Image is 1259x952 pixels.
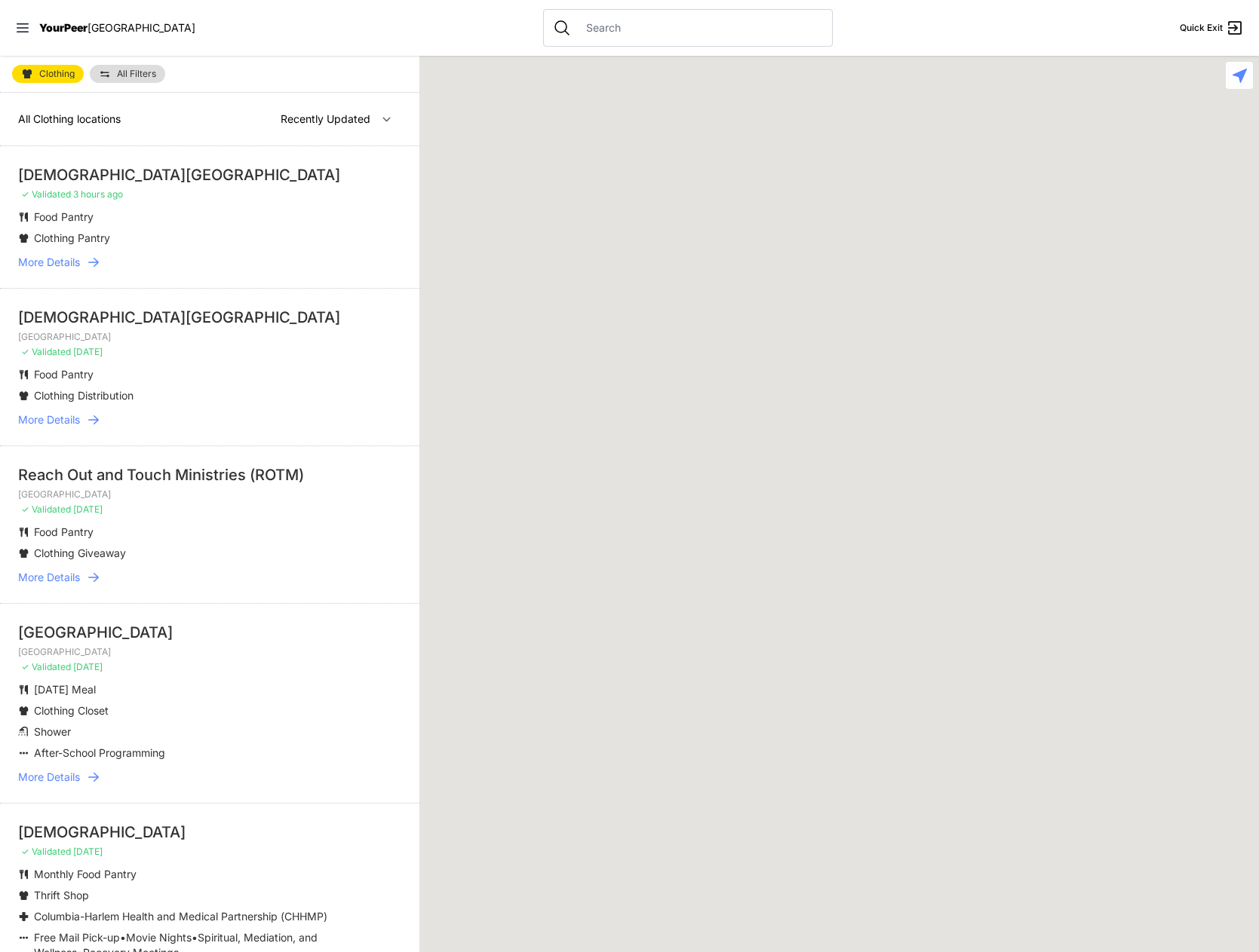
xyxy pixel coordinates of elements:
[18,331,401,343] p: [GEOGRAPHIC_DATA]
[192,931,198,944] span: •
[73,661,103,672] span: [DATE]
[559,538,578,562] div: Pathways Adult Drop-In Program
[34,931,120,944] span: Free Mail Pick-up
[18,646,401,658] p: [GEOGRAPHIC_DATA]
[34,746,165,759] span: After-School Programming
[34,704,109,717] span: Clothing Closet
[818,861,837,885] div: Manhattan
[34,525,94,538] span: Food Pantry
[18,570,401,585] a: More Details
[120,931,126,944] span: •
[18,488,401,500] p: [GEOGRAPHIC_DATA]
[73,846,103,857] span: [DATE]
[18,255,401,270] a: More Details
[39,21,88,34] span: YourPeer
[1180,22,1223,34] span: Quick Exit
[34,910,327,923] span: Columbia-Harlem Health and Medical Partnership (CHHMP)
[577,20,823,35] input: Search
[18,164,401,185] div: [DEMOGRAPHIC_DATA][GEOGRAPHIC_DATA]
[73,346,103,357] span: [DATE]
[39,23,195,32] a: YourPeer[GEOGRAPHIC_DATA]
[34,368,94,381] span: Food Pantry
[21,846,71,857] span: ✓ Validated
[1180,19,1244,37] a: Quick Exit
[117,69,156,78] span: All Filters
[126,931,192,944] span: Movie Nights
[34,868,137,880] span: Monthly Food Pantry
[21,504,71,515] span: ✓ Validated
[1129,657,1148,681] div: Avenue Church
[88,21,195,34] span: [GEOGRAPHIC_DATA]
[34,889,89,901] span: Thrift Shop
[879,100,898,124] div: The Cathedral Church of St. John the Divine
[1236,39,1254,63] div: East Harlem
[12,65,84,83] a: Clothing
[34,210,94,223] span: Food Pantry
[1190,35,1208,60] div: Manhattan
[21,661,71,672] span: ✓ Validated
[21,346,71,357] span: ✓ Validated
[34,725,71,738] span: Shower
[18,255,80,270] span: More Details
[34,231,110,244] span: Clothing Pantry
[73,188,123,200] span: 3 hours ago
[34,683,96,696] span: [DATE] Meal
[90,65,165,83] a: All Filters
[18,770,401,785] a: More Details
[18,770,80,785] span: More Details
[34,546,126,559] span: Clothing Giveaway
[18,464,401,485] div: Reach Out and Touch Ministries (ROTM)
[18,112,121,125] span: All Clothing locations
[39,69,75,78] span: Clothing
[18,622,401,643] div: [GEOGRAPHIC_DATA]
[18,412,80,427] span: More Details
[18,822,401,843] div: [DEMOGRAPHIC_DATA]
[21,188,71,200] span: ✓ Validated
[34,389,134,402] span: Clothing Distribution
[18,570,80,585] span: More Details
[73,504,103,515] span: [DATE]
[18,412,401,427] a: More Details
[18,307,401,328] div: [DEMOGRAPHIC_DATA][GEOGRAPHIC_DATA]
